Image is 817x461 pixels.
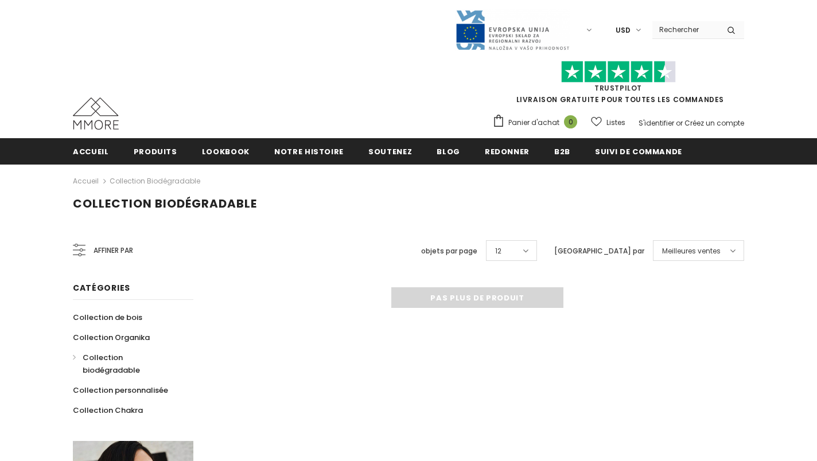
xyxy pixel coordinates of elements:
span: Listes [606,117,625,128]
span: Accueil [73,146,109,157]
img: Javni Razpis [455,9,570,51]
a: TrustPilot [594,83,642,93]
a: Collection biodégradable [110,176,200,186]
a: B2B [554,138,570,164]
span: Collection personnalisée [73,385,168,396]
span: Notre histoire [274,146,344,157]
a: soutenez [368,138,412,164]
a: Accueil [73,138,109,164]
a: Notre histoire [274,138,344,164]
span: or [676,118,683,128]
a: Lookbook [202,138,250,164]
span: Panier d'achat [508,117,559,128]
a: Collection biodégradable [73,347,181,380]
a: Créez un compte [684,118,744,128]
span: Collection biodégradable [83,352,140,376]
span: 0 [564,115,577,128]
span: Redonner [485,146,530,157]
span: Blog [437,146,460,157]
span: Catégories [73,282,130,294]
a: Produits [134,138,177,164]
span: B2B [554,146,570,157]
img: Cas MMORE [73,97,119,130]
a: Javni Razpis [455,25,570,34]
span: Produits [134,146,177,157]
span: 12 [495,245,501,257]
input: Search Site [652,21,718,38]
a: Suivi de commande [595,138,682,164]
span: Collection de bois [73,312,142,323]
a: Listes [591,112,625,132]
span: Collection Organika [73,332,150,343]
span: Suivi de commande [595,146,682,157]
a: Panier d'achat 0 [492,114,583,131]
img: Faites confiance aux étoiles pilotes [561,61,676,83]
span: Collection Chakra [73,405,143,416]
a: Collection personnalisée [73,380,168,400]
span: LIVRAISON GRATUITE POUR TOUTES LES COMMANDES [492,66,744,104]
span: Affiner par [94,244,133,257]
label: objets par page [421,245,477,257]
span: Lookbook [202,146,250,157]
a: Redonner [485,138,530,164]
span: Meilleures ventes [662,245,721,257]
a: Accueil [73,174,99,188]
span: USD [616,25,631,36]
a: Blog [437,138,460,164]
a: Collection de bois [73,307,142,327]
a: Collection Chakra [73,400,143,420]
a: Collection Organika [73,327,150,347]
span: soutenez [368,146,412,157]
label: [GEOGRAPHIC_DATA] par [554,245,644,257]
span: Collection biodégradable [73,196,257,212]
a: S'identifier [639,118,674,128]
